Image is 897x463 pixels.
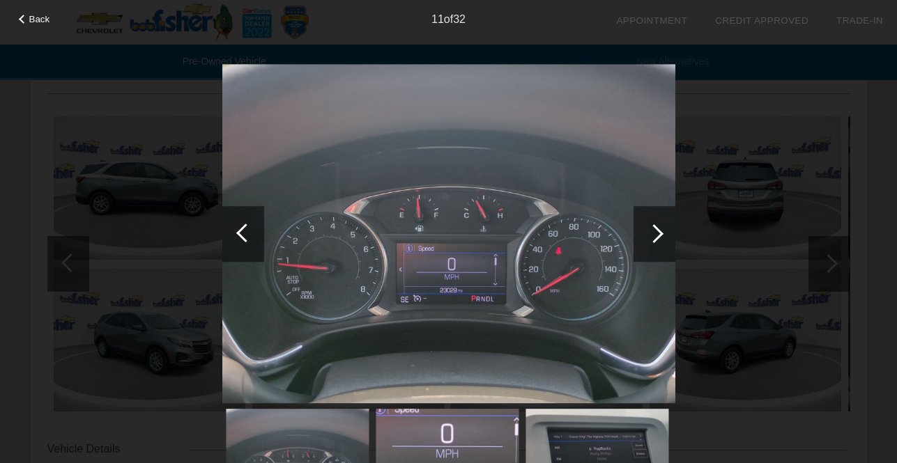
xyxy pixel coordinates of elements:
[222,64,675,404] img: 11.jpg
[715,15,808,26] a: Credit Approved
[836,15,883,26] a: Trade-In
[431,13,444,25] span: 11
[29,14,50,24] span: Back
[453,13,466,25] span: 32
[616,15,687,26] a: Appointment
